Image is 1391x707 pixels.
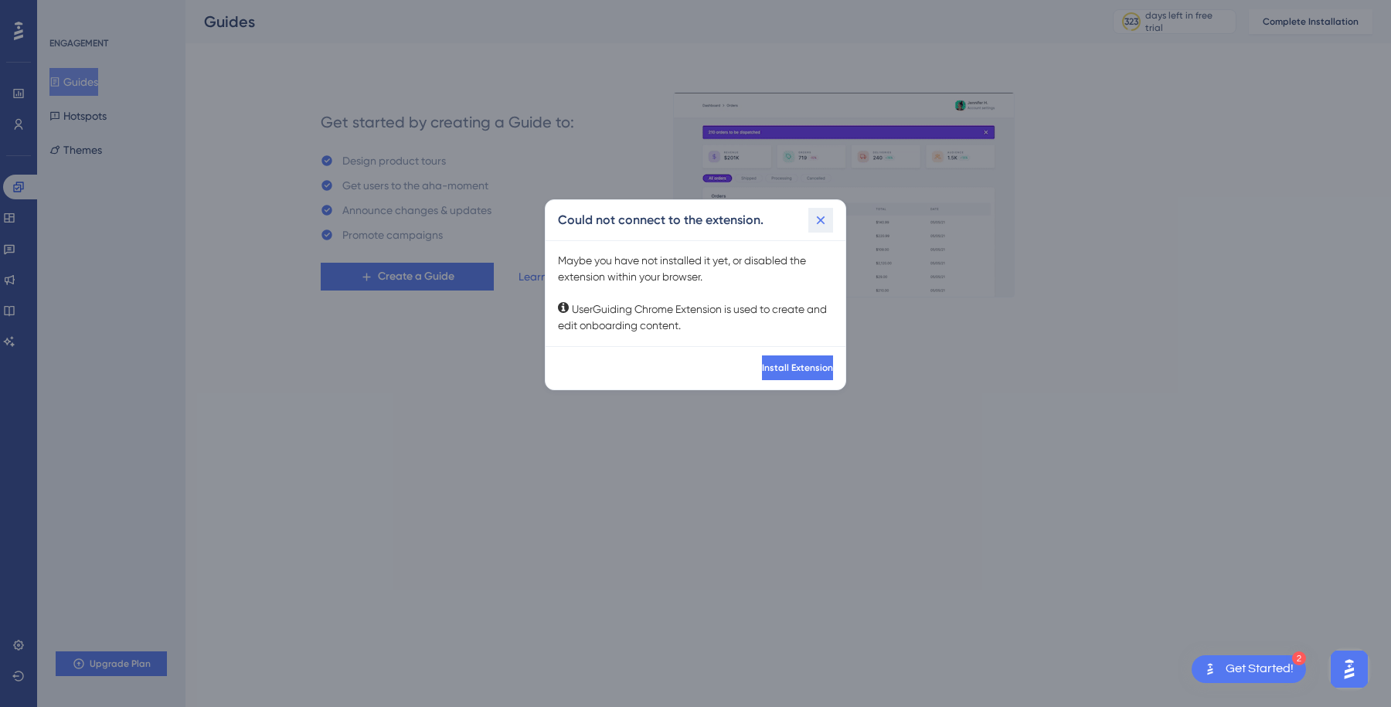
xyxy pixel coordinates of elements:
div: Get Started! [1226,661,1294,678]
div: Maybe you have not installed it yet, or disabled the extension within your browser. UserGuiding C... [558,253,833,334]
iframe: UserGuiding AI Assistant Launcher [1326,646,1372,692]
img: launcher-image-alternative-text [1201,660,1219,678]
div: 2 [1292,651,1306,665]
span: Install Extension [762,362,833,374]
div: Open Get Started! checklist, remaining modules: 2 [1192,655,1306,683]
h2: Could not connect to the extension. [558,211,764,229]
